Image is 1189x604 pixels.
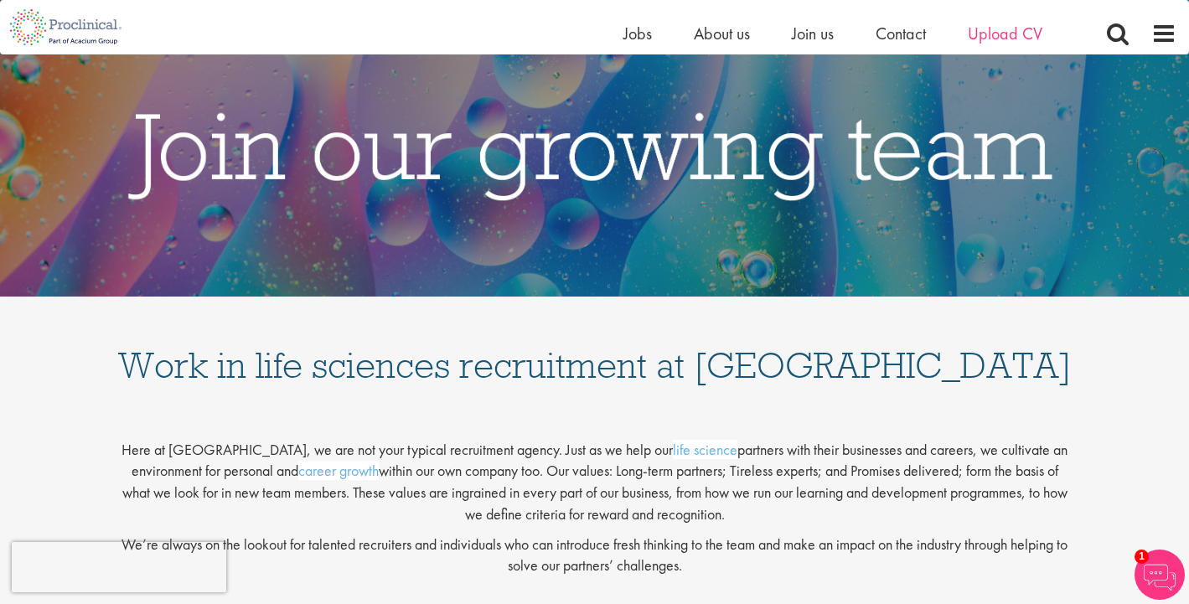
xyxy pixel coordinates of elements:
a: About us [694,23,750,44]
a: career growth [298,461,379,480]
iframe: reCAPTCHA [12,542,226,592]
a: Contact [876,23,926,44]
a: Join us [792,23,834,44]
a: Jobs [623,23,652,44]
a: Upload CV [968,23,1042,44]
img: Chatbot [1135,550,1185,600]
p: Here at [GEOGRAPHIC_DATA], we are not your typical recruitment agency. Just as we help our partne... [117,426,1073,525]
a: life science [673,440,737,459]
h1: Work in life sciences recruitment at [GEOGRAPHIC_DATA] [117,313,1073,384]
p: We’re always on the lookout for talented recruiters and individuals who can introduce fresh think... [117,534,1073,576]
span: 1 [1135,550,1149,564]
